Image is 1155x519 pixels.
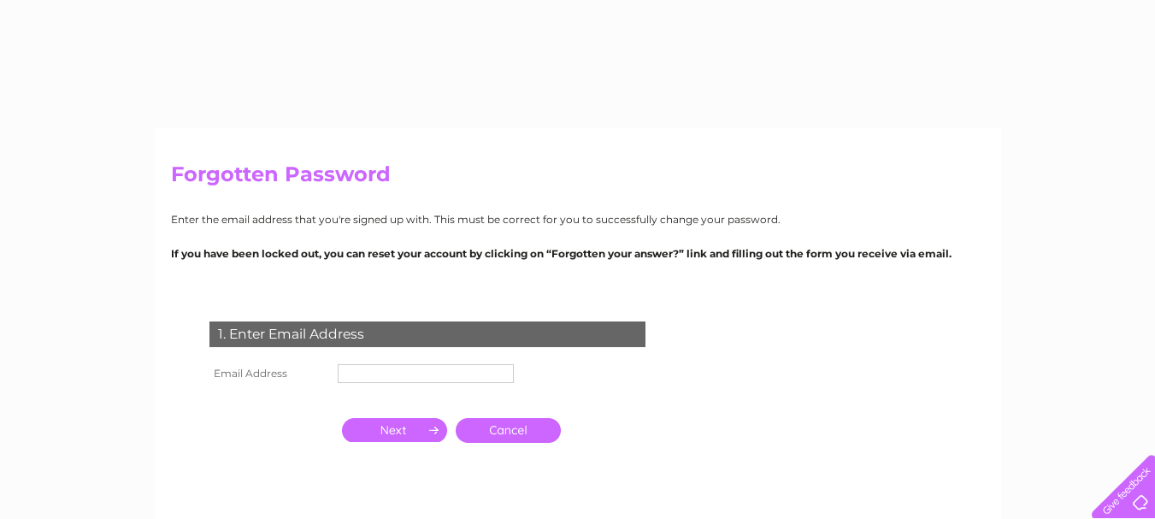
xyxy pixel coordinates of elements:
[171,211,985,227] p: Enter the email address that you're signed up with. This must be correct for you to successfully ...
[209,321,645,347] div: 1. Enter Email Address
[171,245,985,262] p: If you have been locked out, you can reset your account by clicking on “Forgotten your answer?” l...
[205,360,333,387] th: Email Address
[171,162,985,195] h2: Forgotten Password
[456,418,561,443] a: Cancel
